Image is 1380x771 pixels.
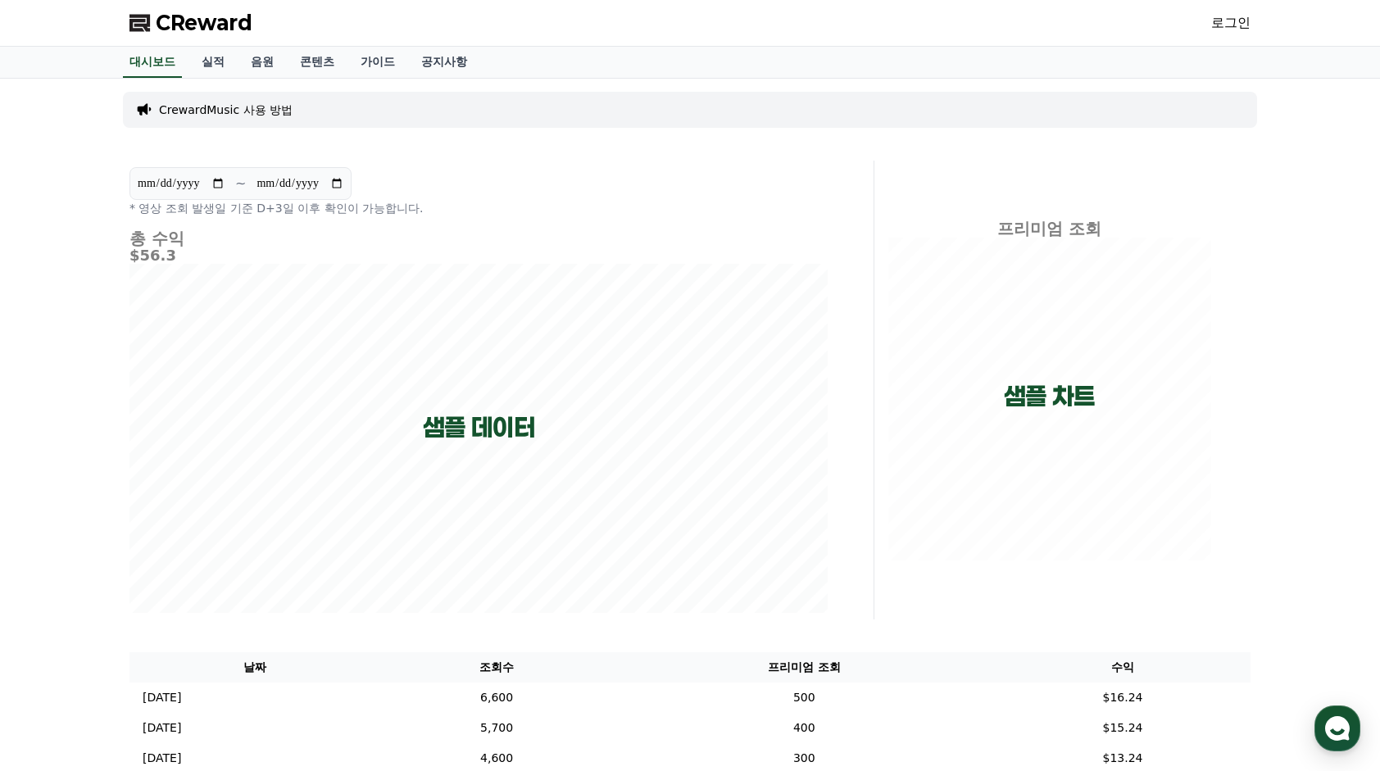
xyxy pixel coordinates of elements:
[129,247,828,264] h5: $56.3
[129,652,380,683] th: 날짜
[159,102,293,118] a: CrewardMusic 사용 방법
[129,229,828,247] h4: 총 수익
[123,47,182,78] a: 대시보드
[423,413,535,442] p: 샘플 데이터
[129,200,828,216] p: * 영상 조회 발생일 기준 D+3일 이후 확인이 가능합니다.
[614,683,995,713] td: 500
[995,652,1251,683] th: 수익
[188,47,238,78] a: 실적
[995,683,1251,713] td: $16.24
[108,519,211,560] a: 대화
[143,719,181,737] p: [DATE]
[614,713,995,743] td: 400
[143,750,181,767] p: [DATE]
[1004,382,1095,411] p: 샘플 차트
[150,545,170,558] span: 대화
[238,47,287,78] a: 음원
[380,652,614,683] th: 조회수
[235,174,246,193] p: ~
[380,713,614,743] td: 5,700
[5,519,108,560] a: 홈
[287,47,347,78] a: 콘텐츠
[253,544,273,557] span: 설정
[129,10,252,36] a: CReward
[887,220,1211,238] h4: 프리미엄 조회
[52,544,61,557] span: 홈
[143,689,181,706] p: [DATE]
[380,683,614,713] td: 6,600
[211,519,315,560] a: 설정
[156,10,252,36] span: CReward
[347,47,408,78] a: 가이드
[408,47,480,78] a: 공지사항
[614,652,995,683] th: 프리미엄 조회
[1211,13,1251,33] a: 로그인
[995,713,1251,743] td: $15.24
